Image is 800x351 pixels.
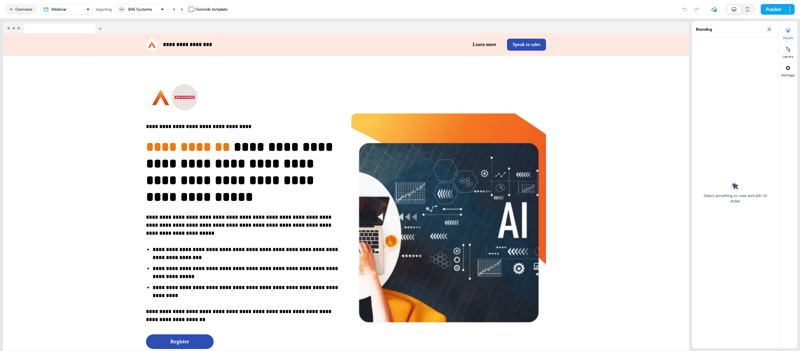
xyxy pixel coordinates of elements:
button: Speak to sales [507,39,546,51]
img: Browser topbar [3,22,105,34]
div: BAE Systems [128,6,152,13]
div: Branding [692,21,778,37]
div: targeting [96,6,112,13]
button: BAE Systems [115,4,167,15]
div: Learn moreSpeak to sales [349,39,546,51]
div: Override template [195,6,228,13]
button: Register [146,334,214,349]
button: Settings [779,63,797,77]
button: Layers [779,44,797,59]
button: Styles [779,25,797,40]
div: Select something to view and edit it’s styles. [701,193,769,204]
button: Learn more [467,39,502,51]
button: Publish [761,4,785,15]
button: Overview [5,4,38,15]
div: Webinar [51,6,66,13]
